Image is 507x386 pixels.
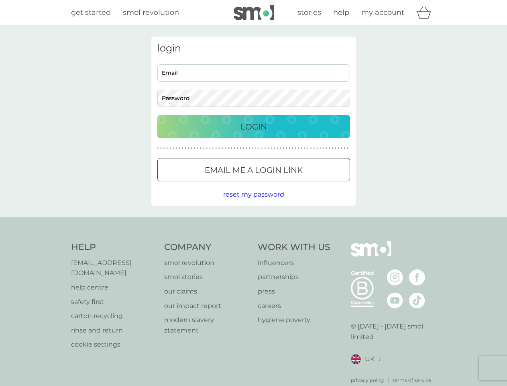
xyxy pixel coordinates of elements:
[258,258,330,268] a: influencers
[169,146,171,150] p: ●
[344,146,346,150] p: ●
[258,286,330,297] a: press
[379,357,381,361] img: select a new location
[267,146,269,150] p: ●
[164,315,250,335] a: modern slavery statement
[304,146,306,150] p: ●
[228,146,229,150] p: ●
[283,146,284,150] p: ●
[200,146,202,150] p: ●
[313,146,315,150] p: ●
[351,241,391,269] img: smol
[163,146,165,150] p: ●
[191,146,192,150] p: ●
[71,7,111,18] a: get started
[173,146,174,150] p: ●
[351,321,436,342] p: © [DATE] - [DATE] smol limited
[320,146,321,150] p: ●
[194,146,195,150] p: ●
[246,146,248,150] p: ●
[271,146,272,150] p: ●
[361,8,404,17] span: my account
[301,146,303,150] p: ●
[393,376,431,384] a: terms of service
[298,146,299,150] p: ●
[71,8,111,17] span: get started
[347,146,348,150] p: ●
[212,146,214,150] p: ●
[286,146,287,150] p: ●
[240,146,241,150] p: ●
[164,286,250,297] a: our claims
[316,146,318,150] p: ●
[197,146,199,150] p: ●
[277,146,278,150] p: ●
[307,146,309,150] p: ●
[333,8,349,17] span: help
[179,146,180,150] p: ●
[351,354,361,364] img: UK flag
[273,146,275,150] p: ●
[215,146,217,150] p: ●
[218,146,220,150] p: ●
[329,146,330,150] p: ●
[71,339,157,350] a: cookie settings
[258,146,260,150] p: ●
[223,189,284,200] button: reset my password
[164,272,250,282] a: smol stories
[123,8,179,17] span: smol revolution
[71,282,157,293] p: help centre
[258,315,330,325] a: hygiene poverty
[175,146,177,150] p: ●
[326,146,327,150] p: ●
[338,146,339,150] p: ●
[157,115,350,138] button: Login
[223,191,284,198] span: reset my password
[157,158,350,181] button: Email me a login link
[224,146,226,150] p: ●
[261,146,263,150] p: ●
[295,146,297,150] p: ●
[206,146,208,150] p: ●
[289,146,290,150] p: ●
[258,272,330,282] a: partnerships
[234,5,274,20] img: smol
[71,311,157,321] a: carton recycling
[234,146,235,150] p: ●
[188,146,189,150] p: ●
[322,146,324,150] p: ●
[258,301,330,311] a: careers
[243,146,244,150] p: ●
[157,43,350,54] h3: login
[249,146,250,150] p: ●
[280,146,281,150] p: ●
[341,146,342,150] p: ●
[185,146,186,150] p: ●
[205,164,303,177] p: Email me a login link
[71,297,157,307] a: safety first
[365,354,375,364] span: UK
[252,146,254,150] p: ●
[351,376,384,384] a: privacy policy
[231,146,232,150] p: ●
[71,258,157,278] p: [EMAIL_ADDRESS][DOMAIN_NAME]
[332,146,333,150] p: ●
[387,292,403,308] img: visit the smol Youtube page
[164,258,250,268] a: smol revolution
[292,146,293,150] p: ●
[164,301,250,311] a: our impact report
[164,241,250,254] h4: Company
[157,146,159,150] p: ●
[264,146,266,150] p: ●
